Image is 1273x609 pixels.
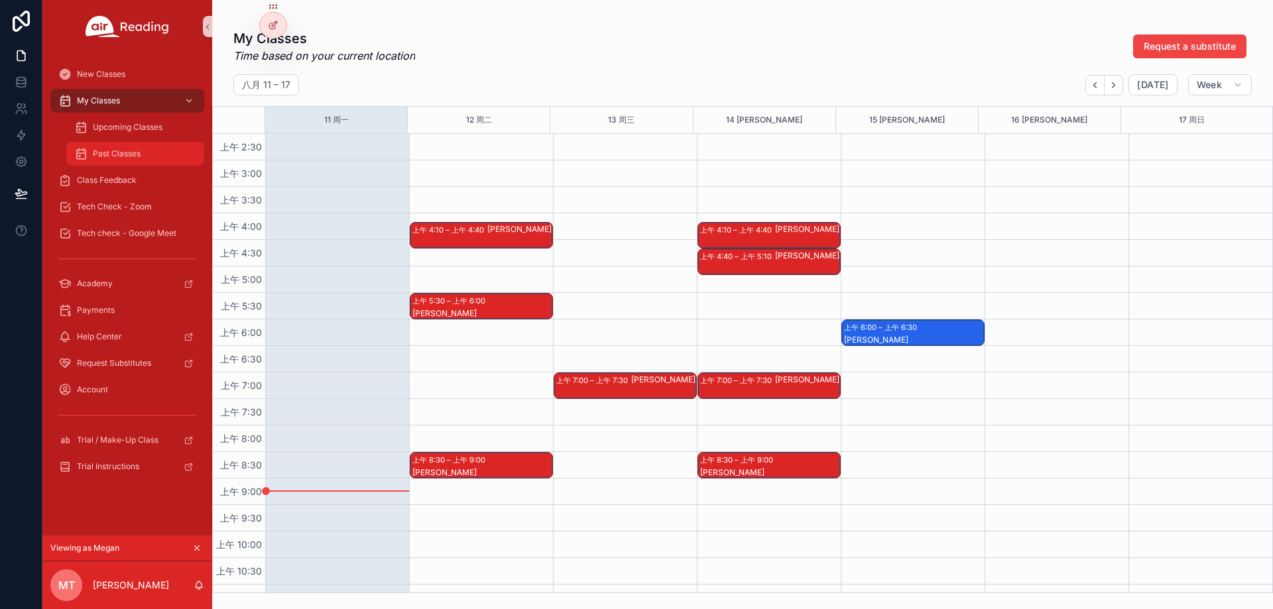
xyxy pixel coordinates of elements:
div: 上午 7:00 – 上午 7:30 [700,374,775,387]
span: 上午 7:30 [217,406,265,417]
a: Trial Instructions [50,455,204,478]
span: 上午 5:00 [217,274,265,285]
div: 上午 4:10 – 上午 4:40 [700,223,775,237]
div: [PERSON_NAME] [412,308,552,319]
a: New Classes [50,62,204,86]
a: Account [50,378,204,402]
div: [PERSON_NAME] [775,224,839,235]
em: Time based on your current location [233,48,415,64]
div: [PERSON_NAME] [700,467,839,478]
span: Payments [77,305,115,315]
div: [PERSON_NAME] [487,224,552,235]
div: 上午 7:00 – 上午 7:30 [556,374,631,387]
p: [PERSON_NAME] [93,579,169,592]
span: 上午 5:30 [217,300,265,311]
span: 上午 8:30 [217,459,265,471]
button: Next [1105,75,1123,95]
button: [DATE] [1128,74,1177,95]
span: 上午 7:00 [217,380,265,391]
span: 上午 10:00 [213,539,265,550]
span: 上午 4:30 [217,247,265,258]
span: 上午 6:00 [217,327,265,338]
a: My Classes [50,89,204,113]
div: [PERSON_NAME] [631,374,696,385]
div: 上午 6:00 – 上午 6:30[PERSON_NAME] [842,320,984,345]
span: Trial / Make-Up Class [77,435,158,445]
button: 14 [PERSON_NAME] [726,107,802,133]
span: Help Center [77,331,122,342]
span: 上午 10:30 [213,565,265,577]
a: Help Center [50,325,204,349]
span: 上午 11:00 [215,592,265,603]
div: 上午 4:40 – 上午 5:10[PERSON_NAME] [698,249,840,274]
h1: My Classes [233,29,415,48]
span: Request a substitute [1144,40,1236,53]
div: 上午 4:10 – 上午 4:40 [412,223,487,237]
div: 上午 6:00 – 上午 6:30 [844,321,920,334]
div: 上午 5:30 – 上午 6:00[PERSON_NAME] [410,294,552,319]
h2: 八月 11 – 17 [242,78,290,91]
div: 上午 8:30 – 上午 9:00[PERSON_NAME] [698,453,840,478]
a: Academy [50,272,204,296]
span: Tech Check - Zoom [77,201,152,212]
span: 上午 4:00 [217,221,265,232]
span: 上午 3:30 [217,194,265,205]
div: [PERSON_NAME] [412,467,552,478]
div: 上午 5:30 – 上午 6:00 [412,294,489,307]
span: 上午 9:30 [217,512,265,524]
button: 17 周日 [1179,107,1205,133]
div: 上午 4:10 – 上午 4:40[PERSON_NAME] [410,223,552,248]
span: Request Substitutes [77,358,151,368]
a: Past Classes [66,142,204,166]
span: Trial Instructions [77,461,139,472]
a: Tech check - Google Meet [50,221,204,245]
span: MT [58,577,75,593]
button: 12 周二 [466,107,492,133]
button: Back [1085,75,1105,95]
button: 13 周三 [608,107,635,133]
span: My Classes [77,95,120,106]
span: Account [77,384,108,395]
a: Tech Check - Zoom [50,195,204,219]
a: Request Substitutes [50,351,204,375]
span: 上午 9:00 [217,486,265,497]
button: 16 [PERSON_NAME] [1011,107,1087,133]
a: Class Feedback [50,168,204,192]
a: Payments [50,298,204,322]
span: [DATE] [1137,79,1168,91]
div: 上午 7:00 – 上午 7:30[PERSON_NAME] [698,373,840,398]
button: Request a substitute [1133,34,1246,58]
div: 上午 4:10 – 上午 4:40[PERSON_NAME] [698,223,840,248]
span: New Classes [77,69,125,80]
div: 上午 8:30 – 上午 9:00[PERSON_NAME] [410,453,552,478]
div: 上午 7:00 – 上午 7:30[PERSON_NAME] [554,373,696,398]
button: 15 [PERSON_NAME] [869,107,945,133]
span: Past Classes [93,148,141,159]
a: Upcoming Classes [66,115,204,139]
div: [PERSON_NAME] [775,374,839,385]
div: 上午 4:40 – 上午 5:10 [700,250,775,263]
span: 上午 6:30 [217,353,265,364]
span: Week [1197,79,1222,91]
span: 上午 2:30 [217,141,265,152]
div: 上午 8:30 – 上午 9:00 [412,453,489,467]
span: Upcoming Classes [93,122,162,133]
div: 上午 8:30 – 上午 9:00 [700,453,776,467]
span: Class Feedback [77,175,137,186]
span: 上午 3:00 [217,168,265,179]
div: [PERSON_NAME] [775,250,839,261]
button: 11 周一 [324,107,349,133]
div: scrollable content [42,53,212,496]
img: App logo [86,16,169,37]
div: [PERSON_NAME] [844,335,983,345]
button: Week [1188,74,1252,95]
span: Tech check - Google Meet [77,228,176,239]
span: 上午 8:00 [217,433,265,444]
